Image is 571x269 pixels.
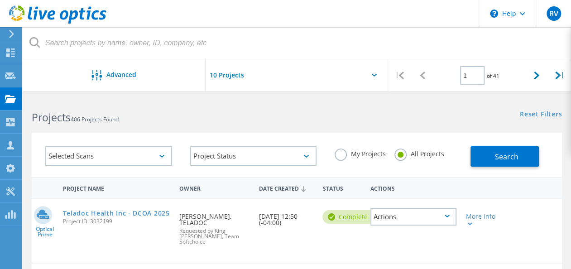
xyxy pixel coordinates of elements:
[487,72,499,80] span: of 41
[370,208,457,226] div: Actions
[388,59,411,91] div: |
[32,226,58,237] span: Optical Prime
[254,199,318,235] div: [DATE] 12:50 (-04:00)
[520,111,562,119] a: Reset Filters
[366,179,461,196] div: Actions
[322,210,376,224] div: Complete
[58,179,175,196] div: Project Name
[175,179,254,196] div: Owner
[71,115,119,123] span: 406 Projects Found
[335,149,385,157] label: My Projects
[470,146,539,167] button: Search
[63,219,171,224] span: Project ID: 3032199
[190,146,317,166] div: Project Status
[32,110,71,125] b: Projects
[495,152,518,162] span: Search
[45,146,172,166] div: Selected Scans
[465,213,499,226] div: More Info
[179,228,250,245] span: Requested by King [PERSON_NAME], Team Softchoice
[175,199,254,254] div: [PERSON_NAME], TELADOC
[63,210,170,216] a: Teladoc Health Inc - DCOA 2025
[394,149,444,157] label: All Projects
[548,59,571,91] div: |
[549,10,558,17] span: RV
[318,179,365,196] div: Status
[9,19,106,25] a: Live Optics Dashboard
[106,72,136,78] span: Advanced
[254,179,318,197] div: Date Created
[490,10,498,18] svg: \n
